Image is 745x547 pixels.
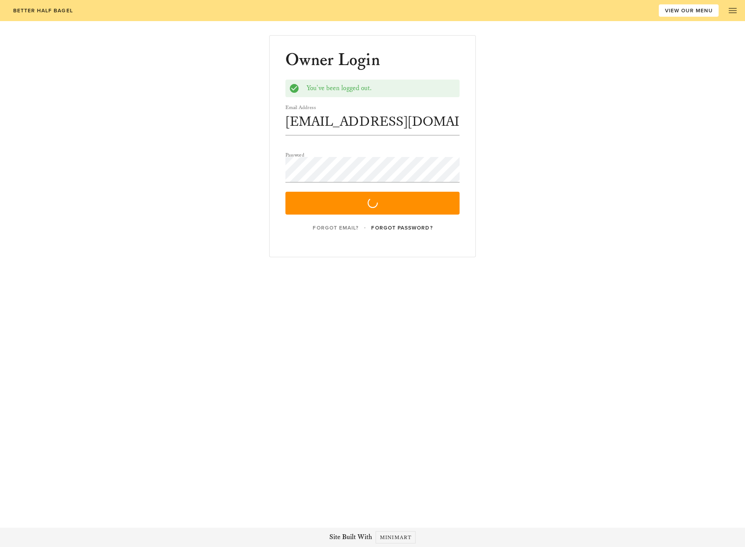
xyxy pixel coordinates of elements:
label: Password [285,152,304,158]
a: VIEW OUR MENU [659,4,719,17]
a: Better Half Bagel [7,4,78,17]
span: Forgot Email? [312,225,358,231]
label: Email Address [285,104,316,111]
span: Minimart [380,534,412,541]
h1: Owner Login [285,51,380,69]
a: Minimart [376,531,416,543]
span: Forgot Password? [371,225,432,231]
a: Forgot Email? [307,222,364,234]
span: VIEW OUR MENU [665,7,713,14]
div: You've been logged out. [307,84,456,93]
span: Better Half Bagel [12,7,73,14]
span: Site Built With [329,532,372,543]
a: Forgot Password? [365,222,438,234]
div: · [285,222,460,234]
